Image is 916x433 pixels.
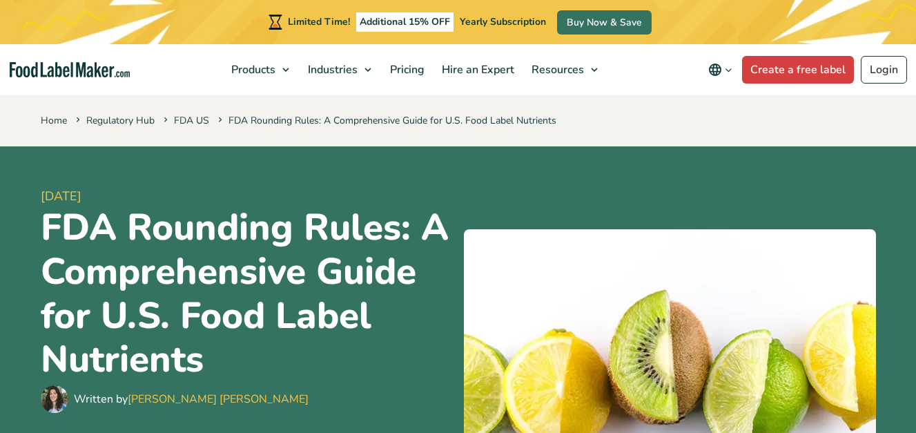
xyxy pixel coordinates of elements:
[41,206,453,382] h1: FDA Rounding Rules: A Comprehensive Guide for U.S. Food Label Nutrients
[128,392,309,407] a: [PERSON_NAME] [PERSON_NAME]
[215,114,556,127] span: FDA Rounding Rules: A Comprehensive Guide for U.S. Food Label Nutrients
[386,62,426,77] span: Pricing
[86,114,155,127] a: Regulatory Hub
[460,15,546,28] span: Yearly Subscription
[557,10,652,35] a: Buy Now & Save
[74,391,309,407] div: Written by
[41,385,68,413] img: Maria Abi Hanna - Food Label Maker
[41,187,453,206] span: [DATE]
[742,56,854,84] a: Create a free label
[523,44,605,95] a: Resources
[356,12,454,32] span: Additional 15% OFF
[41,114,67,127] a: Home
[223,44,296,95] a: Products
[300,44,378,95] a: Industries
[288,15,350,28] span: Limited Time!
[438,62,516,77] span: Hire an Expert
[699,56,742,84] button: Change language
[10,62,130,78] a: Food Label Maker homepage
[227,62,277,77] span: Products
[174,114,209,127] a: FDA US
[382,44,430,95] a: Pricing
[304,62,359,77] span: Industries
[527,62,585,77] span: Resources
[433,44,520,95] a: Hire an Expert
[861,56,907,84] a: Login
